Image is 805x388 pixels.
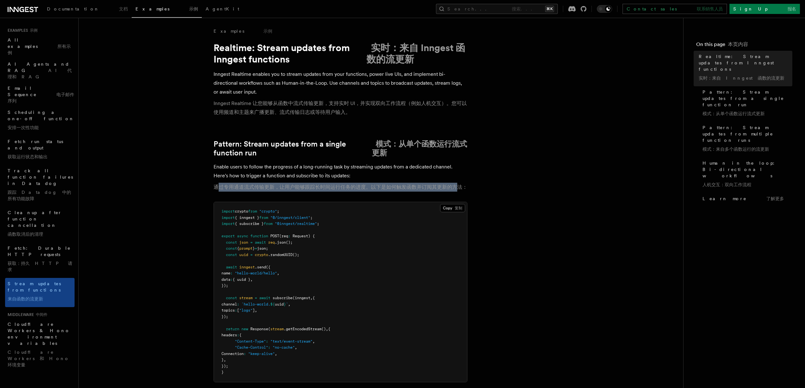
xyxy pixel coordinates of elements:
[202,2,243,17] a: AgentKit
[226,246,237,251] span: const
[233,277,250,282] span: { uuid }
[295,345,297,350] span: ,
[36,312,47,317] font: 中间件
[226,265,237,269] span: await
[8,281,61,301] span: Stream updates from functions
[5,319,75,373] a: Cloudflare Workers & Hono environment variablesCloudflare Workers 和 Hono 环境变量
[293,234,308,238] span: Request
[239,246,253,251] span: prompt
[255,240,266,245] span: await
[119,6,128,11] font: 文档
[286,240,293,245] span: ();
[221,314,228,319] span: });
[277,209,279,214] span: ;
[235,308,237,312] span: :
[241,302,270,306] span: `hello-world.
[221,215,235,220] span: import
[226,296,237,300] span: const
[703,182,751,187] font: 人机交互：双向工作流程
[237,308,239,312] span: [
[235,345,268,350] span: "Cache-Control"
[221,234,235,238] span: export
[5,136,75,165] a: Fetch run status and output获取运行状态和输出
[8,125,39,130] font: 安排一次性功能
[275,221,317,226] span: "@inngest/realtime"
[5,34,75,58] a: All examples 所有示例
[230,271,233,275] span: :
[8,86,74,103] span: Email Sequence
[703,124,792,155] span: Pattern: Stream updates from multiple function runs
[250,277,253,282] span: ,
[239,253,248,257] span: uuid
[728,41,748,47] font: 本页内容
[221,308,235,312] span: topics
[226,327,239,331] span: return
[221,302,237,306] span: channel
[266,339,268,344] span: :
[255,253,268,257] span: crypto
[5,312,47,317] span: Middleware
[5,242,75,278] a: Fetch: Durable HTTP requests获取：持久 HTTP 请求
[284,327,321,331] span: .getEncodedStream
[275,352,277,356] span: ,
[239,240,248,245] span: json
[700,86,792,122] a: Pattern: Stream updates from a single function run模式：从单个函数运行流式更新
[293,296,310,300] span: (inngest
[221,370,224,374] span: }
[313,296,315,300] span: {
[221,283,228,288] span: });
[308,234,315,238] span: ) {
[703,195,784,202] span: Learn more
[5,28,37,33] span: Examples
[268,327,270,331] span: (
[279,234,288,238] span: (req
[255,246,257,251] span: =
[366,42,465,65] font: 实时：来自 Inngest 函数的流更新
[699,53,792,84] span: Realtime: Stream updates from Inngest functions
[5,58,75,82] a: AI Agents and RAG AI 代理和 RAG
[696,51,792,86] a: Realtime: Stream updates from Inngest functions实时：来自 Inngest 函数的流更新
[8,110,74,130] span: Scheduling a one-off function
[8,322,75,367] span: Cloudflare Workers & Hono environment variables
[270,215,310,220] span: "@/inngest/client"
[257,246,268,251] span: json;
[135,6,198,11] span: Examples
[132,2,202,18] a: Examples 示例
[436,4,558,14] button: Search... 搜索...⌘K
[250,234,268,238] span: function
[372,139,467,157] font: 模式：从单个函数运行流式更新
[270,234,279,238] span: POST
[8,168,75,201] span: Track all function failures in Datadog
[293,253,299,257] span: ();
[310,296,313,300] span: ,
[288,234,290,238] span: :
[259,209,277,214] span: "crypto"
[8,246,75,272] span: Fetch: Durable HTTP requests
[248,352,275,356] span: "keep-alive"
[214,42,467,65] h1: Realtime: Stream updates from Inngest functions
[248,209,257,214] span: from
[5,165,75,207] a: Track all function failures in Datadog跟踪 Datadog 中的所有功能故障
[326,327,328,331] span: ,
[214,70,467,119] p: Inngest Realtime enables you to stream updates from your functions, power live UIs, and implement...
[729,4,800,14] a: Sign Up 报名
[700,157,792,193] a: Human in the loop: Bi-directional workflows人机交互：双向工作流程
[239,296,253,300] span: stream
[8,261,72,272] font: 获取：持久 HTTP 请求
[259,215,268,220] span: from
[321,327,326,331] span: ()
[221,333,237,337] span: headers
[255,296,257,300] span: =
[235,209,248,214] span: crypto
[237,302,239,306] span: :
[239,308,253,312] span: "logs"
[250,327,268,331] span: Response
[239,265,255,269] span: inngest
[259,296,270,300] span: await
[237,234,248,238] span: async
[270,339,313,344] span: "text/event-stream"
[235,221,264,226] span: { subscribe }
[268,345,270,350] span: :
[703,111,765,116] font: 模式：从单个函数运行流式更新
[5,82,75,107] a: Email Sequence 电子邮件序列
